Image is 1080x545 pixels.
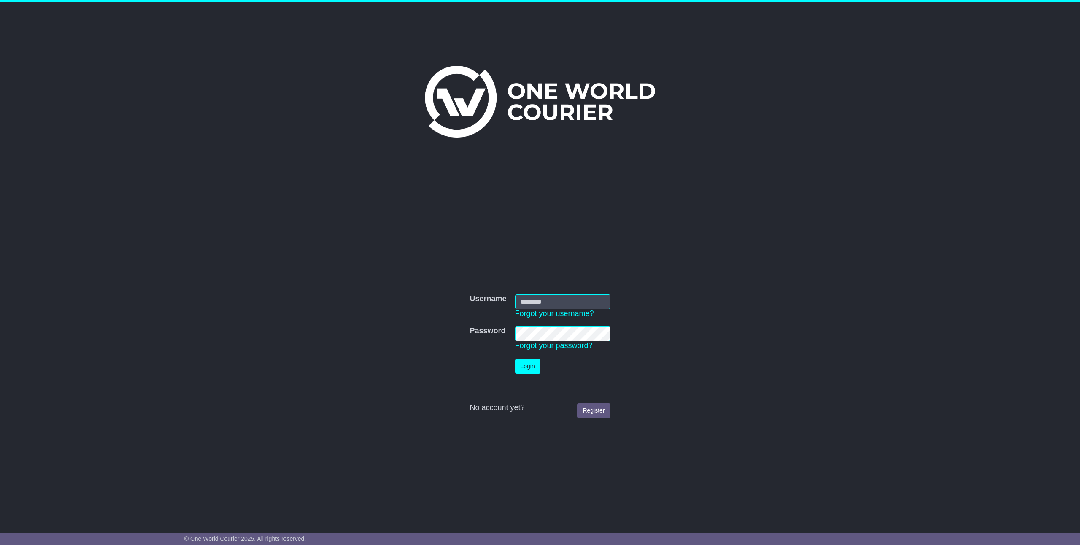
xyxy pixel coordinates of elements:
[515,359,540,374] button: Login
[425,66,655,138] img: One World
[515,341,593,350] a: Forgot your password?
[470,326,505,336] label: Password
[184,535,306,542] span: © One World Courier 2025. All rights reserved.
[470,403,610,413] div: No account yet?
[577,403,610,418] a: Register
[470,294,506,304] label: Username
[515,309,594,318] a: Forgot your username?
